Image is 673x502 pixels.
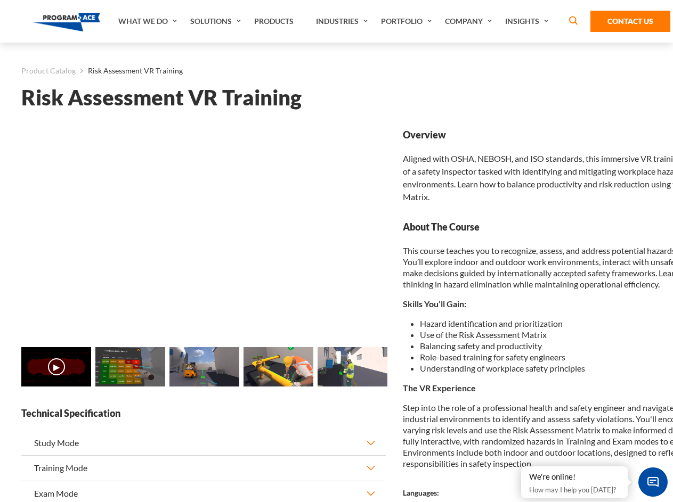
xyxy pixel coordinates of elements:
[21,407,386,420] strong: Technical Specification
[48,358,65,375] button: ▶
[21,347,91,386] img: Risk Assessment VR Training - Video 0
[21,431,386,455] button: Study Mode
[529,483,620,496] p: How may I help you [DATE]?
[95,347,165,386] img: Risk Assessment VR Training - Preview 1
[244,347,313,386] img: Risk Assessment VR Training - Preview 3
[21,64,76,78] a: Product Catalog
[21,128,386,333] iframe: Risk Assessment VR Training - Video 0
[33,13,101,31] img: Program-Ace
[169,347,239,386] img: Risk Assessment VR Training - Preview 2
[638,467,668,497] span: Chat Widget
[21,456,386,480] button: Training Mode
[529,472,620,482] div: We're online!
[76,64,183,78] li: Risk Assessment VR Training
[403,488,439,497] strong: Languages:
[590,11,670,32] a: Contact Us
[318,347,387,386] img: Risk Assessment VR Training - Preview 4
